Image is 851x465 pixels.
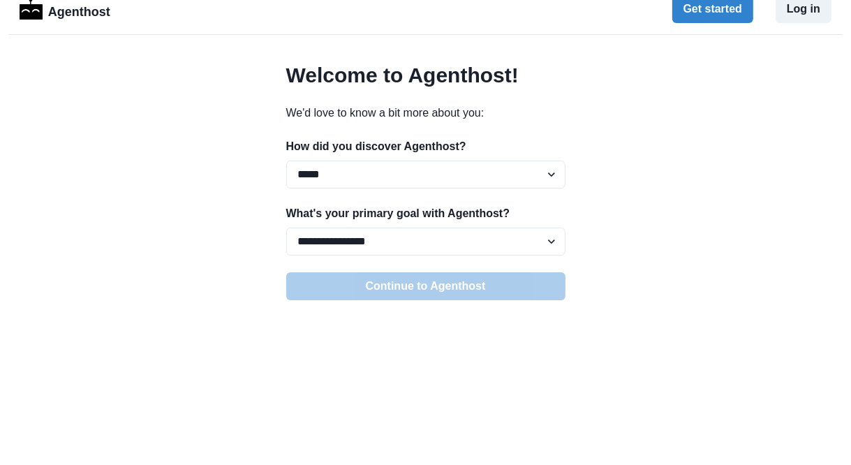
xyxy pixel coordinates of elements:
h2: Welcome to Agenthost! [286,63,565,88]
p: What's your primary goal with Agenthost? [286,205,565,222]
p: How did you discover Agenthost? [286,138,565,155]
p: We'd love to know a bit more about you: [286,105,565,121]
button: Continue to Agenthost [286,272,565,300]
